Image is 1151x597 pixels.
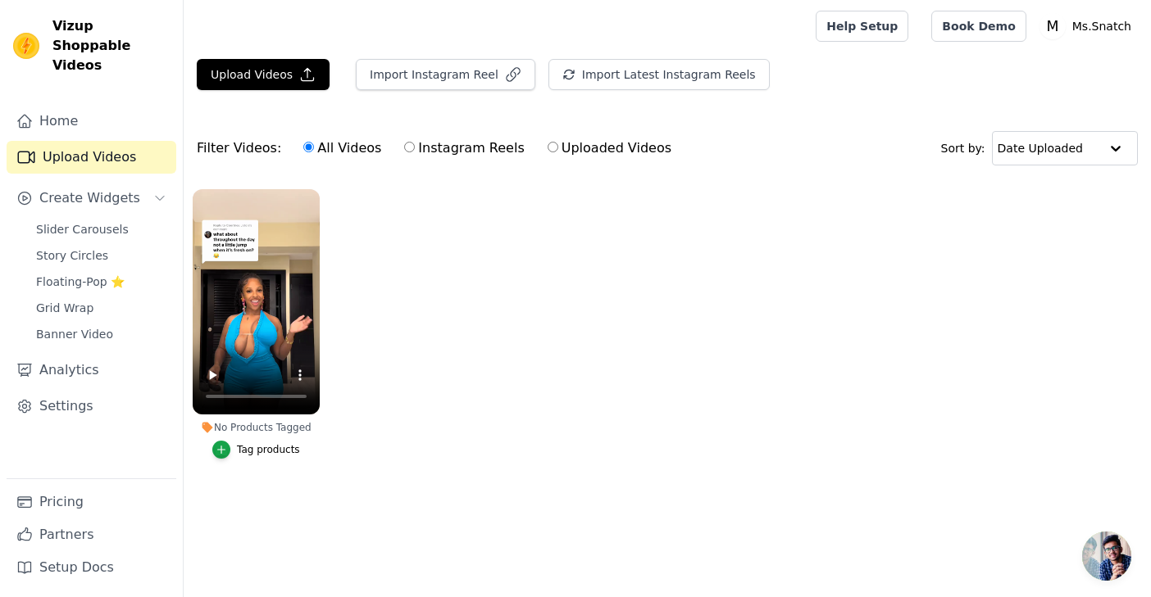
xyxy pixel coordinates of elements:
span: Banner Video [36,326,113,342]
button: Upload Videos [197,59,330,90]
button: Import Latest Instagram Reels [548,59,770,90]
a: Upload Videos [7,141,176,174]
span: Floating-Pop ⭐ [36,274,125,290]
a: Settings [7,390,176,423]
label: Instagram Reels [403,138,525,159]
div: No Products Tagged [193,421,320,434]
a: Help Setup [816,11,908,42]
a: Book Demo [931,11,1026,42]
text: M [1046,18,1058,34]
p: Ms.Snatch [1066,11,1138,41]
label: All Videos [303,138,382,159]
a: Banner Video [26,323,176,346]
a: Analytics [7,354,176,387]
a: Slider Carousels [26,218,176,241]
a: Grid Wrap [26,296,176,319]
div: Tag products [237,443,300,456]
input: Instagram Reels [404,142,415,152]
label: Uploaded Videos [547,138,672,159]
a: Setup Docs [7,551,176,584]
img: Vizup [13,33,39,59]
div: Filter Videos: [197,129,680,167]
button: Create Widgets [7,182,176,215]
input: All Videos [303,142,314,152]
span: Story Circles [36,247,108,264]
a: Pricing [7,486,176,518]
button: Tag products [212,441,300,459]
a: Home [7,105,176,138]
a: Floating-Pop ⭐ [26,270,176,293]
button: Import Instagram Reel [356,59,535,90]
span: Create Widgets [39,188,140,208]
a: Partners [7,518,176,551]
a: Open chat [1082,531,1131,581]
button: M Ms.Snatch [1040,11,1138,41]
a: Story Circles [26,244,176,267]
span: Vizup Shoppable Videos [52,16,170,75]
input: Uploaded Videos [548,142,558,152]
div: Sort by: [941,131,1139,165]
span: Slider Carousels [36,221,129,237]
span: Grid Wrap [36,300,93,316]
